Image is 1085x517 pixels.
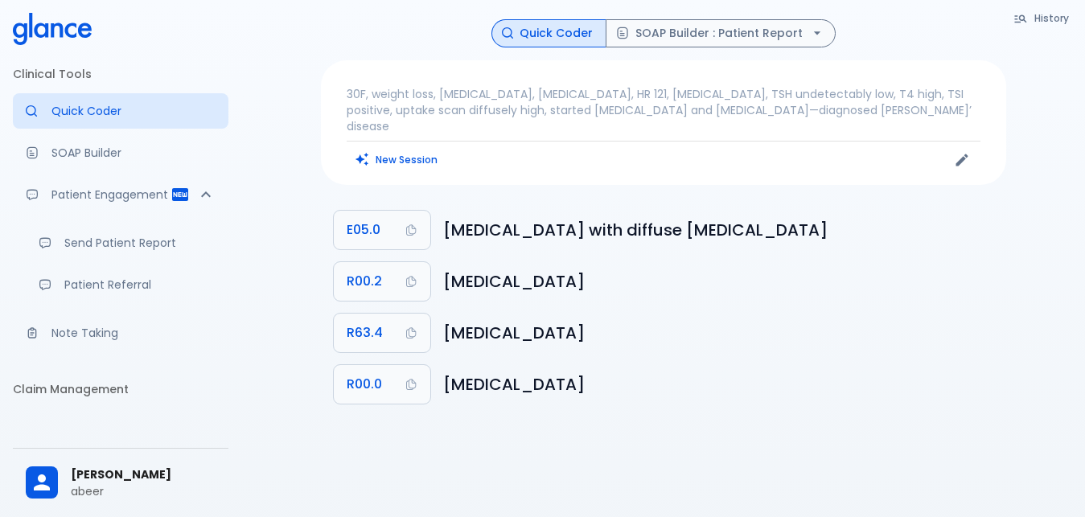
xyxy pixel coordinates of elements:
[347,373,382,396] span: R00.0
[347,219,380,241] span: E05.0
[26,225,228,261] a: Send a patient summary
[334,211,430,249] button: Copy Code E05.0 to clipboard
[13,177,228,212] div: Patient Reports & Referrals
[71,466,216,483] span: [PERSON_NAME]
[13,370,228,408] li: Claim Management
[443,320,993,346] h6: Abnormal weight loss
[1005,6,1079,30] button: History
[51,103,216,119] p: Quick Coder
[606,19,836,47] button: SOAP Builder : Patient Report
[347,270,382,293] span: R00.2
[71,483,216,499] p: abeer
[13,315,228,351] a: Advanced note-taking
[64,235,216,251] p: Send Patient Report
[51,187,171,203] p: Patient Engagement
[13,93,228,129] a: Moramiz: Find ICD10AM codes instantly
[443,217,993,243] h6: Thyrotoxicosis with diffuse goitre
[51,145,216,161] p: SOAP Builder
[26,267,228,302] a: Receive patient referrals
[64,277,216,293] p: Patient Referral
[334,314,430,352] button: Copy Code R63.4 to clipboard
[13,55,228,93] li: Clinical Tools
[13,455,228,511] div: [PERSON_NAME]abeer
[950,148,974,172] button: Edit
[443,371,993,397] h6: Tachycardia, unspecified
[334,262,430,301] button: Copy Code R00.2 to clipboard
[443,269,993,294] h6: Palpitations
[347,322,383,344] span: R63.4
[51,325,216,341] p: Note Taking
[491,19,606,47] button: Quick Coder
[347,148,447,171] button: Clears all inputs and results.
[13,135,228,170] a: Docugen: Compose a clinical documentation in seconds
[334,365,430,404] button: Copy Code R00.0 to clipboard
[347,86,980,134] p: 30F, weight loss, [MEDICAL_DATA], [MEDICAL_DATA], HR 121, [MEDICAL_DATA], TSH undetectably low, T...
